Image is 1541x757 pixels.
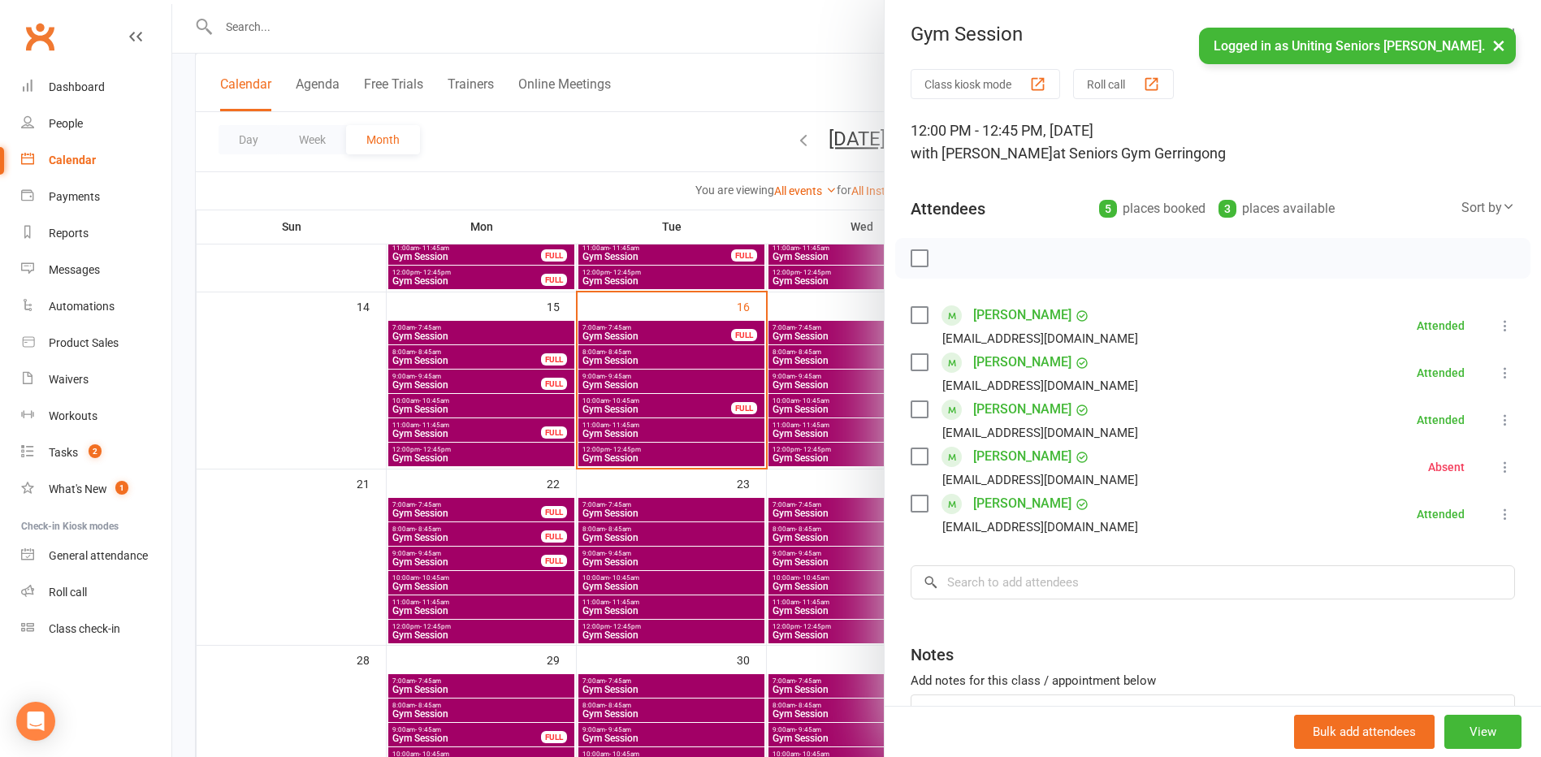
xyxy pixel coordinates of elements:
[21,611,171,647] a: Class kiosk mode
[49,549,148,562] div: General attendance
[1428,461,1465,473] div: Absent
[1417,320,1465,331] div: Attended
[973,443,1071,469] a: [PERSON_NAME]
[49,446,78,459] div: Tasks
[49,154,96,167] div: Calendar
[911,565,1515,599] input: Search to add attendees
[21,69,171,106] a: Dashboard
[973,349,1071,375] a: [PERSON_NAME]
[1099,197,1206,220] div: places booked
[16,702,55,741] div: Open Intercom Messenger
[49,622,120,635] div: Class check-in
[49,373,89,386] div: Waivers
[49,117,83,130] div: People
[942,422,1138,443] div: [EMAIL_ADDRESS][DOMAIN_NAME]
[942,469,1138,491] div: [EMAIL_ADDRESS][DOMAIN_NAME]
[1214,38,1485,54] span: Logged in as Uniting Seniors [PERSON_NAME].
[1417,414,1465,426] div: Attended
[49,482,107,495] div: What's New
[1417,367,1465,378] div: Attended
[1294,715,1435,749] button: Bulk add attendees
[1484,28,1513,63] button: ×
[49,190,100,203] div: Payments
[49,409,97,422] div: Workouts
[21,574,171,611] a: Roll call
[49,300,115,313] div: Automations
[973,396,1071,422] a: [PERSON_NAME]
[1219,200,1236,218] div: 3
[1417,508,1465,520] div: Attended
[911,145,1053,162] span: with [PERSON_NAME]
[911,119,1515,165] div: 12:00 PM - 12:45 PM, [DATE]
[911,643,954,666] div: Notes
[885,23,1541,45] div: Gym Session
[49,263,100,276] div: Messages
[1219,197,1335,220] div: places available
[21,179,171,215] a: Payments
[21,252,171,288] a: Messages
[21,361,171,398] a: Waivers
[21,435,171,471] a: Tasks 2
[21,215,171,252] a: Reports
[1444,715,1522,749] button: View
[49,227,89,240] div: Reports
[942,517,1138,538] div: [EMAIL_ADDRESS][DOMAIN_NAME]
[21,325,171,361] a: Product Sales
[911,671,1515,690] div: Add notes for this class / appointment below
[973,491,1071,517] a: [PERSON_NAME]
[942,375,1138,396] div: [EMAIL_ADDRESS][DOMAIN_NAME]
[49,586,87,599] div: Roll call
[21,538,171,574] a: General attendance kiosk mode
[1099,200,1117,218] div: 5
[911,69,1060,99] button: Class kiosk mode
[49,336,119,349] div: Product Sales
[115,481,128,495] span: 1
[911,197,985,220] div: Attendees
[1073,69,1174,99] button: Roll call
[21,471,171,508] a: What's New1
[21,142,171,179] a: Calendar
[21,106,171,142] a: People
[19,16,60,57] a: Clubworx
[1053,145,1226,162] span: at Seniors Gym Gerringong
[89,444,102,458] span: 2
[973,302,1071,328] a: [PERSON_NAME]
[49,80,105,93] div: Dashboard
[21,288,171,325] a: Automations
[21,398,171,435] a: Workouts
[942,328,1138,349] div: [EMAIL_ADDRESS][DOMAIN_NAME]
[1461,197,1515,218] div: Sort by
